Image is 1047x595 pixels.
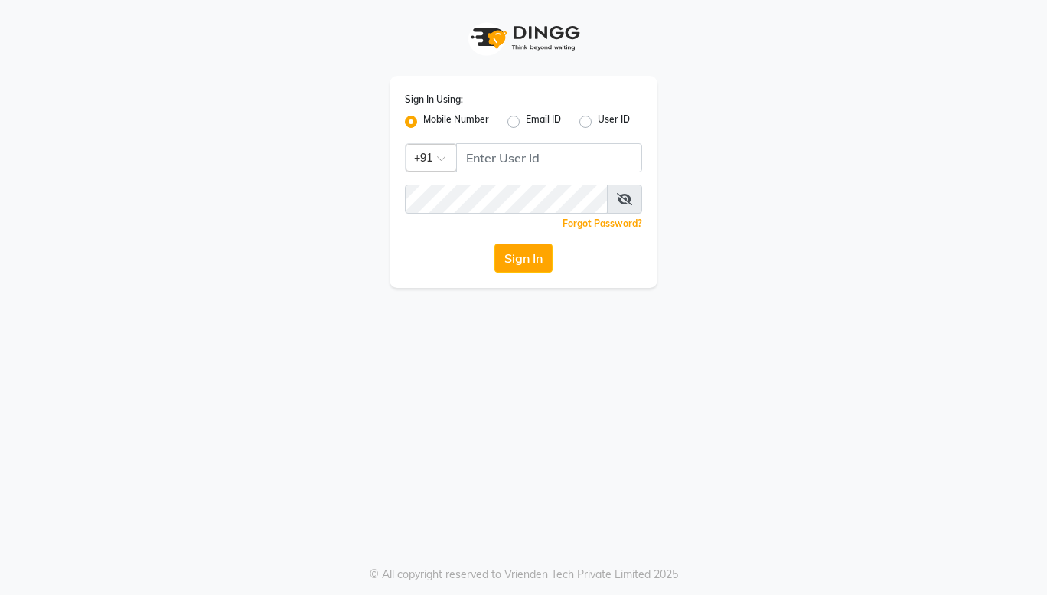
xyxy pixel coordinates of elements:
img: logo1.svg [462,15,585,60]
input: Username [405,185,608,214]
label: Mobile Number [423,113,489,131]
label: Email ID [526,113,561,131]
input: Username [456,143,642,172]
button: Sign In [494,244,553,273]
a: Forgot Password? [563,217,642,229]
label: User ID [598,113,630,131]
label: Sign In Using: [405,93,463,106]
